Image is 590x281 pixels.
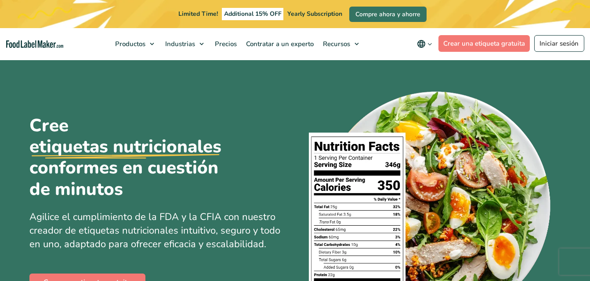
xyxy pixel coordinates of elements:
[320,40,351,48] span: Recursos
[112,40,146,48] span: Productos
[349,7,427,22] a: Compre ahora y ahorre
[178,10,218,18] span: Limited Time!
[534,35,584,52] a: Iniciar sesión
[222,8,284,20] span: Additional 15% OFF
[29,136,221,157] u: etiquetas nutricionales
[243,40,315,48] span: Contratar a un experto
[242,28,316,60] a: Contratar a un experto
[319,28,363,60] a: Recursos
[111,28,159,60] a: Productos
[163,40,196,48] span: Industrias
[29,115,240,200] h1: Cree conformes en cuestión de minutos
[29,210,280,251] span: Agilice el cumplimiento de la FDA y la CFIA con nuestro creador de etiquetas nutricionales intuit...
[210,28,239,60] a: Precios
[161,28,208,60] a: Industrias
[438,35,530,52] a: Crear una etiqueta gratuita
[287,10,342,18] span: Yearly Subscription
[212,40,238,48] span: Precios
